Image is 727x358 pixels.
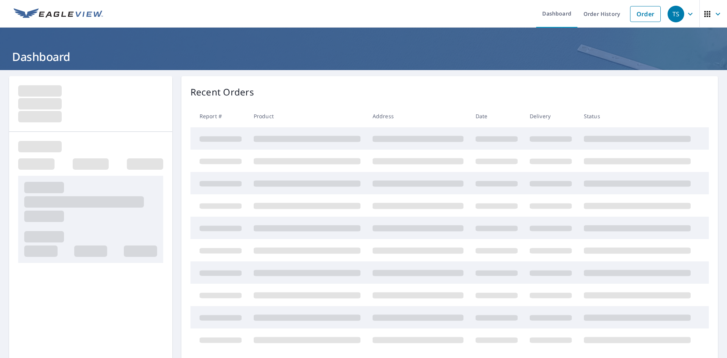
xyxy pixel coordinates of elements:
a: Order [630,6,661,22]
th: Date [470,105,524,127]
p: Recent Orders [190,85,254,99]
th: Product [248,105,367,127]
img: EV Logo [14,8,103,20]
th: Status [578,105,697,127]
th: Report # [190,105,248,127]
div: TS [668,6,684,22]
h1: Dashboard [9,49,718,64]
th: Address [367,105,470,127]
th: Delivery [524,105,578,127]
